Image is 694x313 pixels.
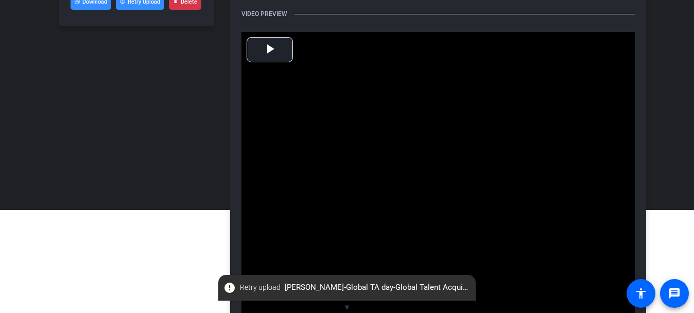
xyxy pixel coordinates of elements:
button: Play Video [247,37,293,62]
mat-icon: message [668,287,681,300]
h3: Video Preview [241,10,635,18]
span: [PERSON_NAME]-Global TA day-Global Talent Acquisition -TA- Day-1755519014237-webcam [218,279,476,297]
mat-icon: accessibility [635,287,647,300]
mat-icon: error [223,282,236,294]
span: Retry upload [240,282,281,293]
span: ▼ [343,303,351,312]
